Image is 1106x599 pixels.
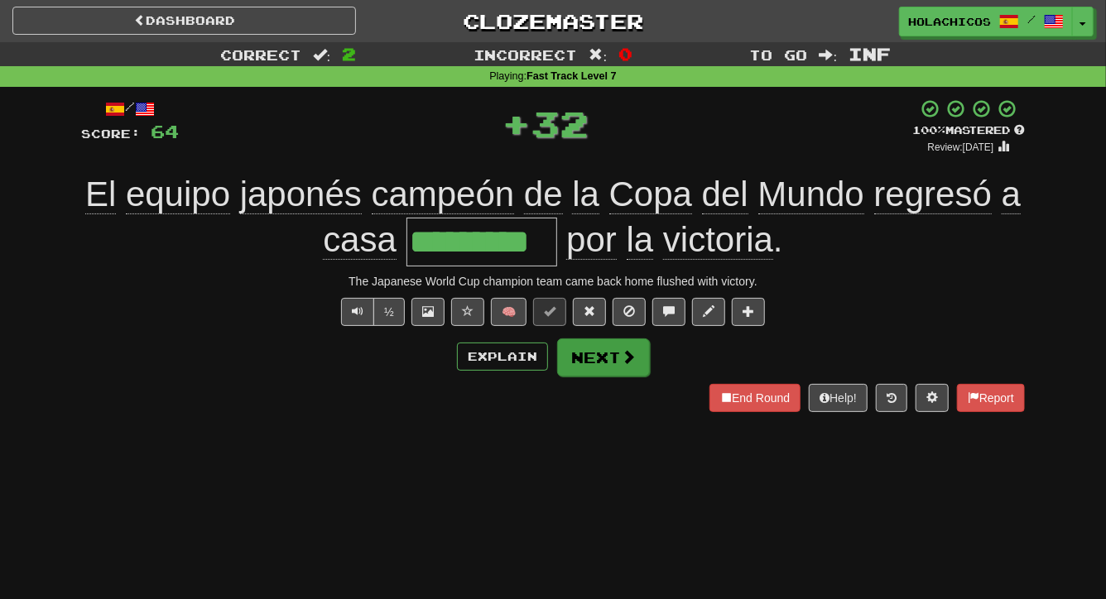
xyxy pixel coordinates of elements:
span: Correct [220,46,301,63]
span: / [1027,13,1036,25]
button: ½ [373,298,405,326]
span: campeón [372,175,515,214]
button: Add to collection (alt+a) [732,298,765,326]
span: Score: [81,127,141,141]
span: casa [323,220,397,260]
span: 64 [151,121,179,141]
button: Set this sentence to 100% Mastered (alt+m) [533,298,566,326]
div: Text-to-speech controls [338,298,405,326]
span: la [572,175,599,214]
span: : [313,48,331,62]
a: Clozemaster [381,7,724,36]
span: regresó [874,175,992,214]
button: Next [557,338,650,376]
a: Dashboard [12,7,356,35]
span: 2 [342,44,356,64]
strong: Fast Track Level 7 [527,70,617,82]
span: . [557,220,783,260]
button: Play sentence audio (ctl+space) [341,298,374,326]
span: por [566,220,617,260]
button: Reset to 0% Mastered (alt+r) [573,298,606,326]
a: Holachicos / [899,7,1073,36]
button: Ignore sentence (alt+i) [613,298,646,326]
button: Favorite sentence (alt+f) [451,298,484,326]
span: victoria [663,220,773,260]
span: Inf [849,44,891,64]
button: Round history (alt+y) [876,384,907,412]
button: Show image (alt+x) [411,298,445,326]
button: 🧠 [491,298,527,326]
div: / [81,98,179,119]
span: : [589,48,608,62]
span: a [1002,175,1021,214]
span: : [820,48,838,62]
button: Report [957,384,1025,412]
div: Mastered [912,123,1025,138]
span: japonés [240,175,362,214]
span: + [503,98,531,148]
button: Edit sentence (alt+d) [692,298,725,326]
span: del [702,175,748,214]
span: equipo [126,175,230,214]
button: Help! [809,384,868,412]
span: 0 [618,44,632,64]
span: de [524,175,563,214]
span: El [85,175,116,214]
div: The Japanese World Cup champion team came back home flushed with victory. [81,273,1025,290]
span: 32 [531,103,589,144]
span: Holachicos [908,14,991,29]
span: Mundo [758,175,864,214]
button: Discuss sentence (alt+u) [652,298,685,326]
span: 100 % [912,123,945,137]
span: Copa [609,175,692,214]
button: Explain [457,343,548,371]
span: To go [750,46,808,63]
span: la [627,220,654,260]
small: Review: [DATE] [928,141,994,153]
button: End Round [709,384,801,412]
span: Incorrect [474,46,578,63]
